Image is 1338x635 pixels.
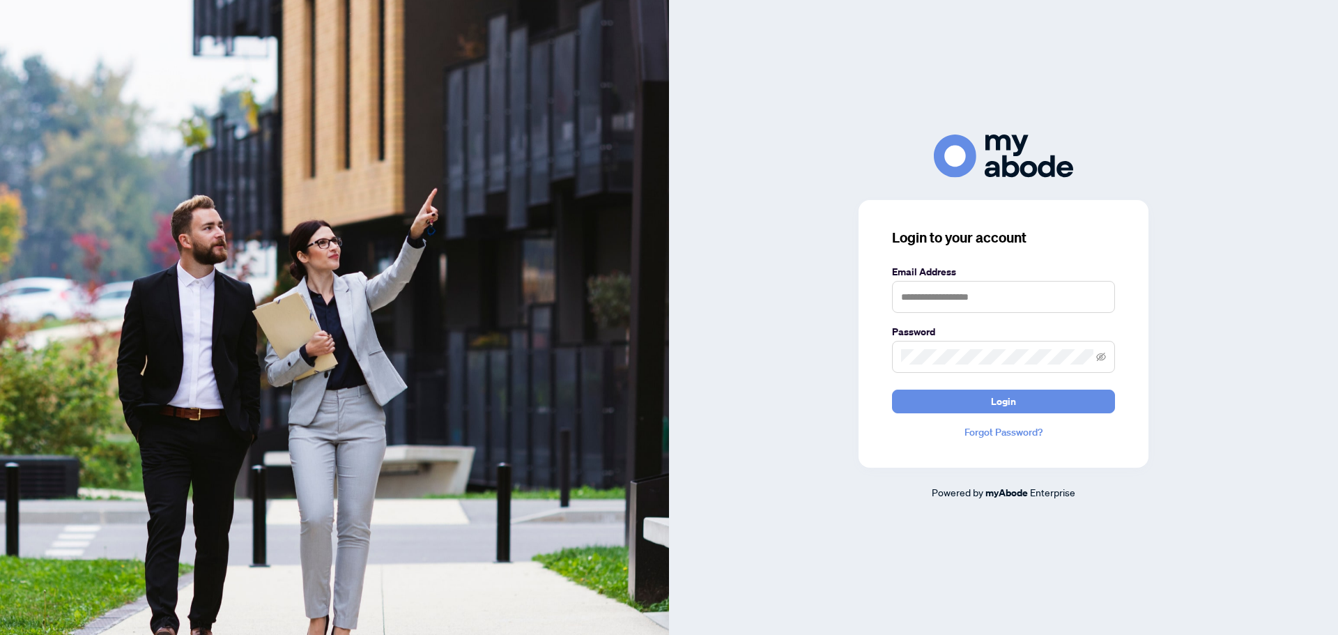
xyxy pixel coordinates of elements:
[985,485,1028,500] a: myAbode
[1030,486,1075,498] span: Enterprise
[932,486,983,498] span: Powered by
[892,424,1115,440] a: Forgot Password?
[892,264,1115,280] label: Email Address
[934,135,1073,177] img: ma-logo
[892,390,1115,413] button: Login
[1096,352,1106,362] span: eye-invisible
[892,324,1115,339] label: Password
[991,390,1016,413] span: Login
[892,228,1115,247] h3: Login to your account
